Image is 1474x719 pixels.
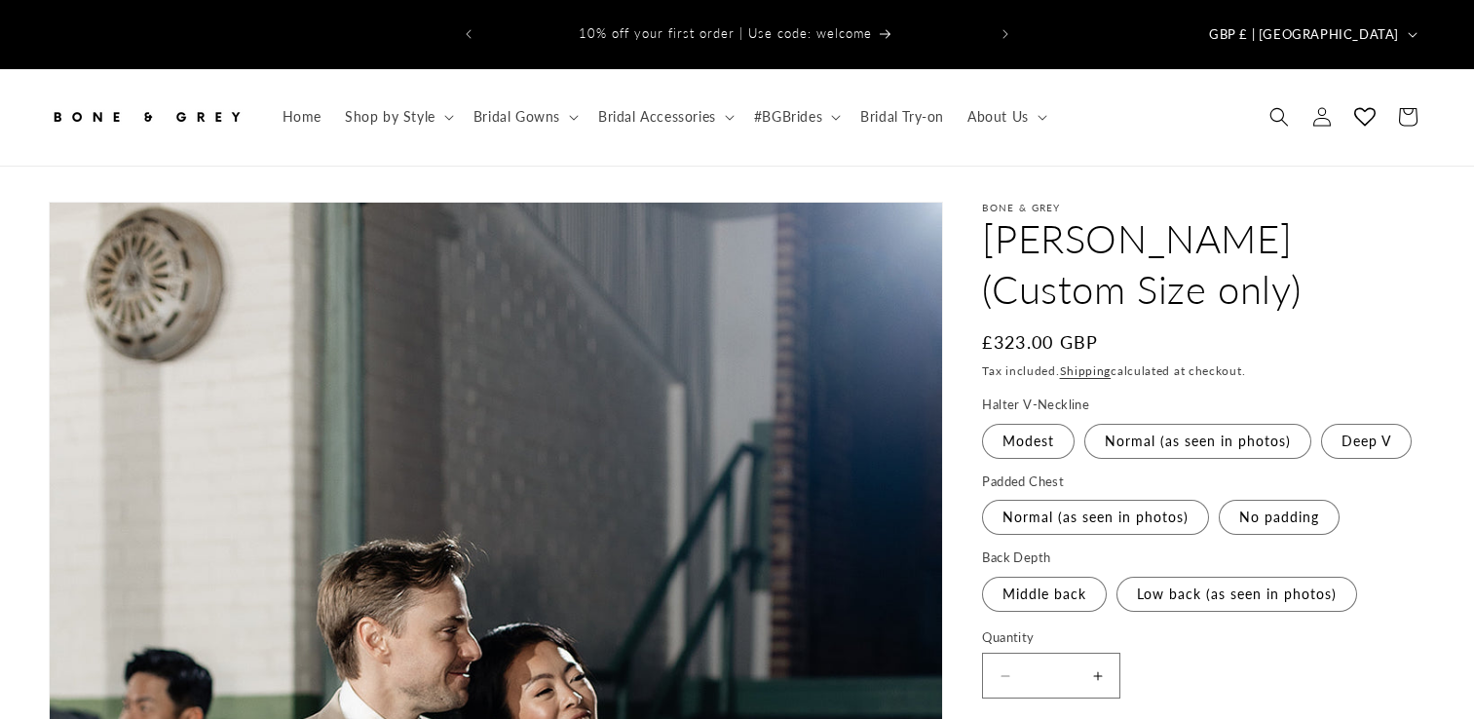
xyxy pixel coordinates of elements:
[579,25,872,41] span: 10% off your first order | Use code: welcome
[982,424,1075,459] label: Modest
[982,329,1098,356] span: £323.00 GBP
[742,96,849,137] summary: #BGBrides
[333,96,462,137] summary: Shop by Style
[982,549,1052,568] legend: Back Depth
[283,108,321,126] span: Home
[462,96,586,137] summary: Bridal Gowns
[956,96,1055,137] summary: About Us
[49,95,244,138] img: Bone and Grey Bridal
[967,108,1029,126] span: About Us
[598,108,716,126] span: Bridal Accessories
[982,361,1425,381] div: Tax included. calculated at checkout.
[982,213,1425,315] h1: [PERSON_NAME] (Custom Size only)
[1060,363,1112,378] a: Shipping
[586,96,742,137] summary: Bridal Accessories
[982,628,1411,648] label: Quantity
[849,96,956,137] a: Bridal Try-on
[1219,500,1340,535] label: No padding
[271,96,333,137] a: Home
[982,396,1091,415] legend: Halter V-Neckline
[1197,16,1425,53] button: GBP £ | [GEOGRAPHIC_DATA]
[1209,25,1399,45] span: GBP £ | [GEOGRAPHIC_DATA]
[982,473,1066,492] legend: Padded Chest
[1321,424,1412,459] label: Deep V
[473,108,560,126] span: Bridal Gowns
[982,577,1107,612] label: Middle back
[982,500,1209,535] label: Normal (as seen in photos)
[1258,95,1301,138] summary: Search
[42,89,251,146] a: Bone and Grey Bridal
[754,108,822,126] span: #BGBrides
[860,108,944,126] span: Bridal Try-on
[447,16,490,53] button: Previous announcement
[1084,424,1311,459] label: Normal (as seen in photos)
[984,16,1027,53] button: Next announcement
[1116,577,1357,612] label: Low back (as seen in photos)
[345,108,435,126] span: Shop by Style
[982,202,1425,213] p: Bone & Grey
